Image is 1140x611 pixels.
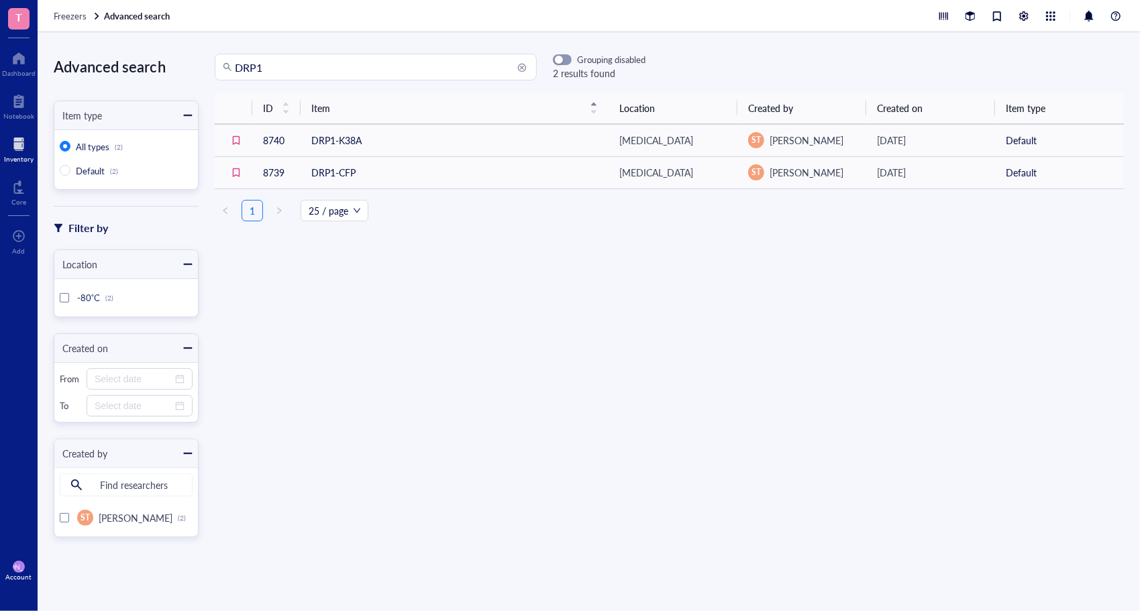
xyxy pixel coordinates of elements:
div: 2 results found [553,66,645,80]
a: Notebook [3,91,34,120]
li: Previous Page [215,200,236,221]
span: Freezers [54,9,87,22]
span: [PERSON_NAME] [770,133,843,147]
a: Inventory [4,133,34,163]
th: ID [252,93,301,124]
td: DRP1-CFP [301,156,609,188]
div: Location [54,257,97,272]
div: To [60,400,81,412]
span: Default [76,164,105,177]
th: Location [609,93,737,124]
span: right [275,207,283,215]
th: Created on [866,93,995,124]
td: Default [995,156,1124,188]
span: ST [81,512,90,524]
button: left [215,200,236,221]
div: (2) [115,143,123,151]
input: Select date [95,372,172,386]
a: Freezers [54,10,101,22]
div: Advanced search [54,54,199,79]
div: Created on [54,341,108,355]
td: Default [995,124,1124,156]
div: [MEDICAL_DATA] [619,165,693,180]
div: Notebook [3,112,34,120]
div: From [60,373,81,385]
div: [DATE] [877,165,984,180]
span: ID [263,101,274,115]
div: Page Size [301,200,368,221]
td: 8739 [252,156,301,188]
div: Dashboard [2,69,36,77]
div: Add [13,247,25,255]
button: right [268,200,290,221]
div: Inventory [4,155,34,163]
span: -80˚C [77,291,100,304]
th: Created by [737,93,866,124]
span: 25 / page [309,201,360,221]
span: ST [752,134,761,146]
div: Created by [54,446,107,461]
div: [DATE] [877,133,984,148]
div: Account [6,573,32,581]
div: Grouping disabled [577,54,645,66]
span: left [221,207,229,215]
div: [MEDICAL_DATA] [619,133,693,148]
td: 8740 [252,124,301,156]
a: 1 [242,201,262,221]
input: Select date [95,398,172,413]
span: Item [311,101,582,115]
div: Filter by [68,219,108,237]
a: Core [11,176,26,206]
div: (2) [178,514,186,522]
span: [PERSON_NAME] [770,166,843,179]
th: Item [301,93,609,124]
div: (2) [110,167,118,175]
li: Next Page [268,200,290,221]
span: ST [752,166,761,178]
div: Core [11,198,26,206]
div: (2) [105,294,113,302]
span: T [15,9,22,25]
th: Item type [995,93,1124,124]
span: All types [76,140,109,153]
a: Dashboard [2,48,36,77]
li: 1 [242,200,263,221]
td: DRP1-K38A [301,124,609,156]
div: Item type [54,108,102,123]
span: [PERSON_NAME] [99,511,172,524]
a: Advanced search [104,10,172,22]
